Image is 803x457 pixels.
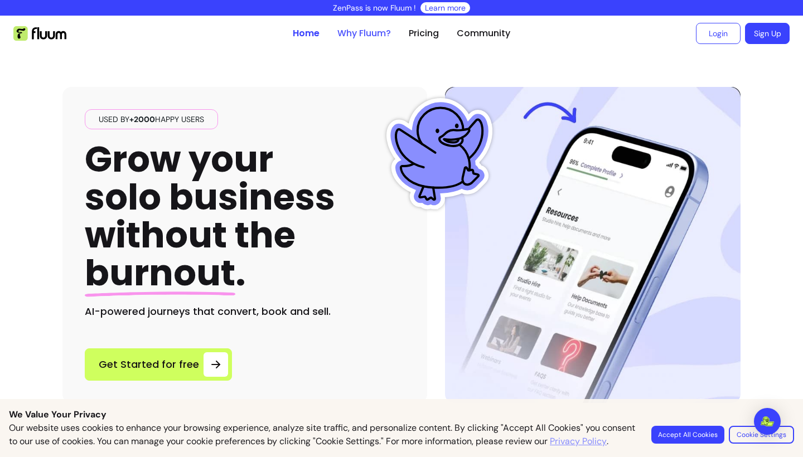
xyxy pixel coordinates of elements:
a: Sign Up [745,23,790,44]
a: Login [696,23,741,44]
img: Hero [445,87,741,403]
span: burnout [85,248,235,298]
h2: AI-powered journeys that convert, book and sell. [85,304,405,319]
img: Fluum Logo [13,26,66,41]
span: Used by happy users [94,114,209,125]
a: Pricing [409,27,439,40]
a: Why Fluum? [337,27,391,40]
p: ZenPass is now Fluum ! [333,2,416,13]
button: Cookie Settings [729,426,794,444]
div: Open Intercom Messenger [754,408,781,435]
span: +2000 [129,114,155,124]
img: Fluum Duck sticker [384,98,495,210]
a: Home [293,27,320,40]
a: Learn more [425,2,466,13]
span: Get Started for free [99,357,199,372]
a: Get Started for free [85,348,232,381]
p: Our website uses cookies to enhance your browsing experience, analyze site traffic, and personali... [9,421,638,448]
h1: Grow your solo business without the . [85,140,335,293]
a: Community [457,27,510,40]
p: We Value Your Privacy [9,408,794,421]
button: Accept All Cookies [651,426,724,444]
a: Privacy Policy [550,435,607,448]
